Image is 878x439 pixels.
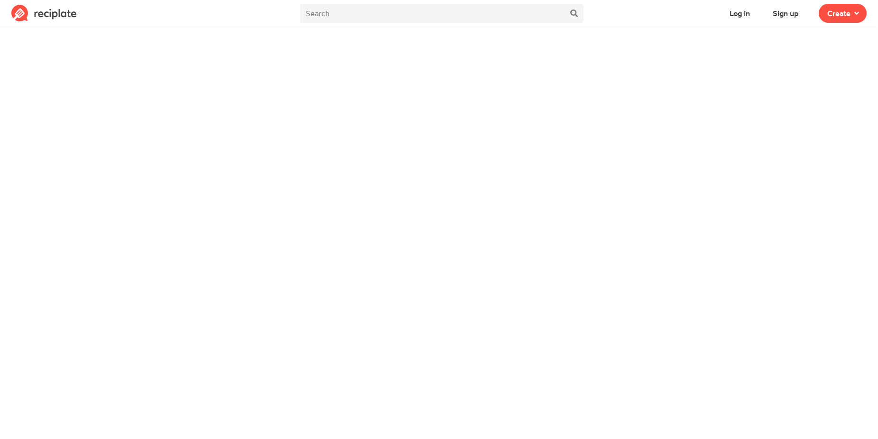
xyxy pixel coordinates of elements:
button: Sign up [764,4,807,23]
span: Create [827,8,851,19]
button: Log in [721,4,759,23]
input: Search [300,4,564,23]
img: Reciplate [11,5,77,22]
button: Create [819,4,867,23]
